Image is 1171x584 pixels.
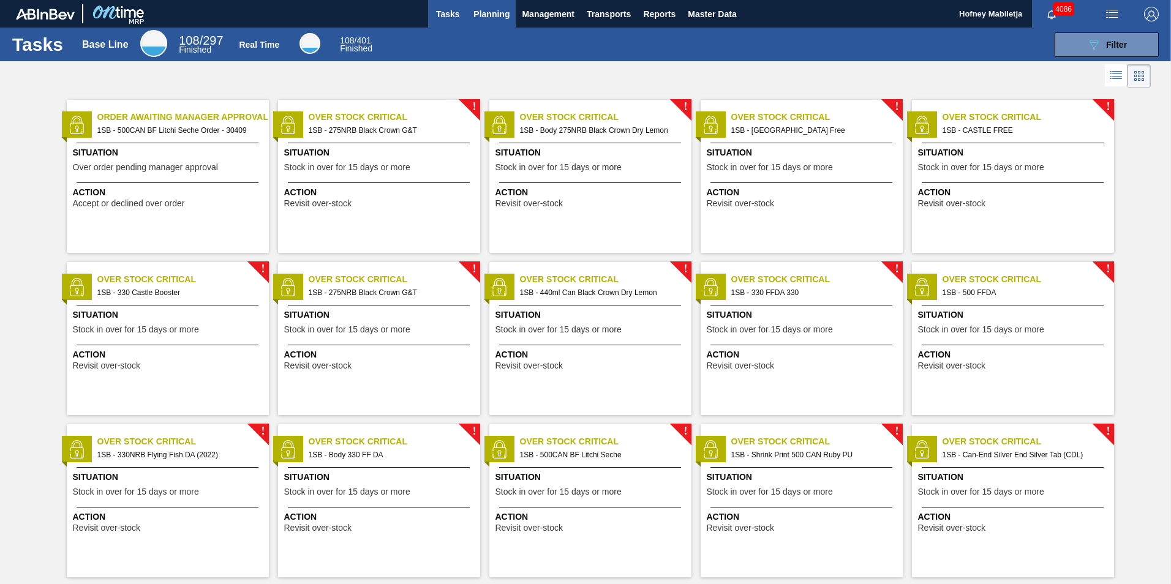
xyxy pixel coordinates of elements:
[67,278,86,296] img: status
[67,440,86,459] img: status
[707,325,833,334] span: Stock in over for 15 days or more
[707,348,900,361] span: Action
[1053,2,1074,16] span: 4086
[495,471,688,484] span: Situation
[67,116,86,134] img: status
[261,427,265,436] span: !
[490,278,508,296] img: status
[707,487,833,496] span: Stock in over for 15 days or more
[284,199,352,208] span: Revisit over-stock
[895,427,898,436] span: !
[520,448,682,462] span: 1SB - 500CAN BF Litchi Seche
[73,511,266,523] span: Action
[73,523,140,533] span: Revisit over-stock
[707,511,900,523] span: Action
[918,348,1111,361] span: Action
[309,273,480,286] span: Over Stock Critical
[707,471,900,484] span: Situation
[683,427,687,436] span: !
[340,36,354,45] span: 108
[918,163,1044,172] span: Stock in over for 15 days or more
[520,435,691,448] span: Over Stock Critical
[731,111,903,124] span: Over Stock Critical
[284,361,352,370] span: Revisit over-stock
[495,199,563,208] span: Revisit over-stock
[97,286,259,299] span: 1SB - 330 Castle Booster
[731,124,893,137] span: 1SB - 330NRB Castle Free
[284,146,477,159] span: Situation
[340,37,372,53] div: Real Time
[701,116,720,134] img: status
[472,427,476,436] span: !
[473,7,510,21] span: Planning
[179,34,223,47] span: / 297
[284,487,410,496] span: Stock in over for 15 days or more
[918,511,1111,523] span: Action
[1055,32,1159,57] button: Filter
[520,273,691,286] span: Over Stock Critical
[1144,7,1159,21] img: Logout
[1105,7,1120,21] img: userActions
[495,348,688,361] span: Action
[943,435,1114,448] span: Over Stock Critical
[495,487,622,496] span: Stock in over for 15 days or more
[943,124,1104,137] span: 1SB - CASTLE FREE
[707,186,900,199] span: Action
[731,435,903,448] span: Over Stock Critical
[73,163,218,172] span: Over order pending manager approval
[179,34,199,47] span: 108
[495,511,688,523] span: Action
[913,440,931,459] img: status
[279,116,297,134] img: status
[16,9,75,20] img: TNhmsLtSVTkK8tSr43FrP2fwEKptu5GPRR3wAAAABJRU5ErkJggg==
[97,111,269,124] span: Order Awaiting Manager Approval
[913,116,931,134] img: status
[520,286,682,299] span: 1SB - 440ml Can Black Crown Dry Lemon
[73,471,266,484] span: Situation
[284,309,477,321] span: Situation
[1106,40,1127,50] span: Filter
[1032,6,1071,23] button: Notifications
[495,309,688,321] span: Situation
[179,45,211,54] span: Finished
[918,199,985,208] span: Revisit over-stock
[284,471,477,484] span: Situation
[340,36,371,45] span: / 401
[97,124,259,137] span: 1SB - 500CAN BF Litchi Seche Order - 30409
[490,440,508,459] img: status
[1105,64,1128,88] div: List Vision
[918,523,985,533] span: Revisit over-stock
[73,361,140,370] span: Revisit over-stock
[284,325,410,334] span: Stock in over for 15 days or more
[707,309,900,321] span: Situation
[239,40,279,50] div: Real Time
[895,264,898,274] span: !
[472,264,476,274] span: !
[97,435,269,448] span: Over Stock Critical
[943,111,1114,124] span: Over Stock Critical
[701,278,720,296] img: status
[495,325,622,334] span: Stock in over for 15 days or more
[1106,264,1110,274] span: !
[918,325,1044,334] span: Stock in over for 15 days or more
[73,309,266,321] span: Situation
[918,146,1111,159] span: Situation
[309,435,480,448] span: Over Stock Critical
[1106,427,1110,436] span: !
[73,146,266,159] span: Situation
[73,487,199,496] span: Stock in over for 15 days or more
[261,264,265,274] span: !
[943,273,1114,286] span: Over Stock Critical
[707,523,774,533] span: Revisit over-stock
[1106,102,1110,111] span: !
[943,448,1104,462] span: 1SB - Can-End Silver End Silver Tab (CDL)
[340,43,372,53] span: Finished
[918,471,1111,484] span: Situation
[731,448,893,462] span: 1SB - Shrink Print 500 CAN Ruby PU
[279,278,297,296] img: status
[309,448,470,462] span: 1SB - Body 330 FF DA
[309,124,470,137] span: 1SB - 275NRB Black Crown G&T
[284,348,477,361] span: Action
[522,7,574,21] span: Management
[140,30,167,57] div: Base Line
